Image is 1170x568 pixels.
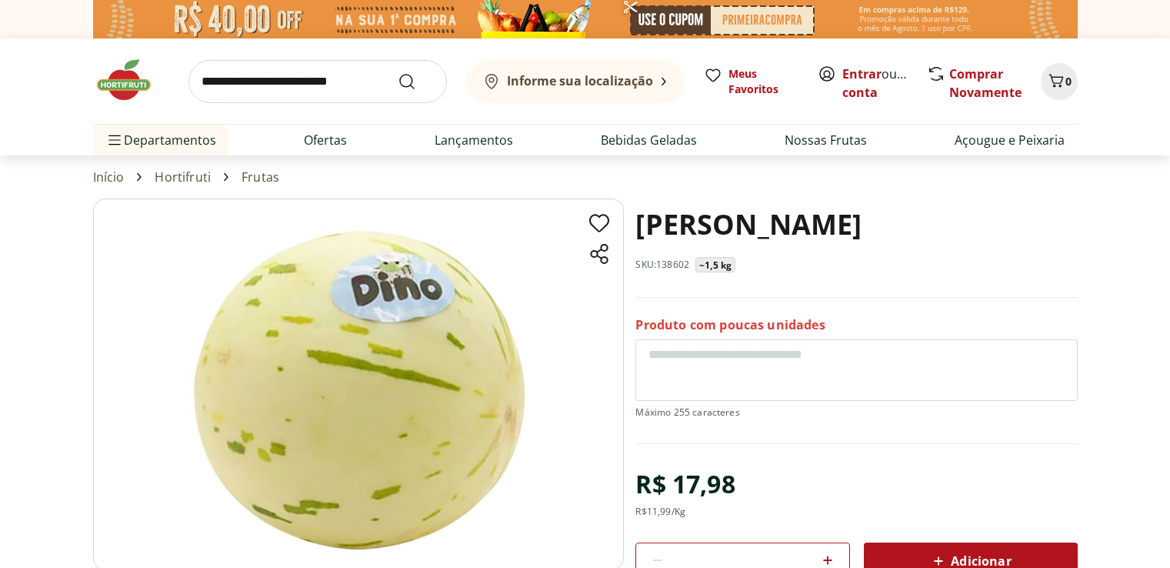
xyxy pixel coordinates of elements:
p: ~1,5 kg [699,259,732,272]
span: ou [842,65,911,102]
button: Carrinho [1041,63,1078,100]
a: Ofertas [304,131,347,149]
input: search [188,60,447,103]
img: Hortifruti [93,57,170,103]
span: Meus Favoritos [728,66,799,97]
a: Nossas Frutas [785,131,867,149]
a: Início [93,170,125,184]
button: Informe sua localização [465,60,685,103]
a: Hortifruti [155,170,211,184]
a: Açougue e Peixaria [955,131,1065,149]
div: R$ 11,99 /Kg [635,506,685,518]
p: Produto com poucas unidades [635,316,825,333]
a: Comprar Novamente [949,65,1022,101]
a: Bebidas Geladas [601,131,697,149]
span: Departamentos [105,122,216,159]
button: Submit Search [398,72,435,91]
span: 0 [1065,74,1072,89]
button: Menu [105,122,124,159]
a: Meus Favoritos [704,66,799,97]
a: Criar conta [842,65,927,101]
a: Frutas [242,170,279,184]
b: Informe sua localização [507,72,653,89]
a: Entrar [842,65,882,82]
div: R$ 17,98 [635,463,735,506]
a: Lançamentos [435,131,513,149]
h1: [PERSON_NAME] [635,199,862,251]
p: SKU: 138602 [635,259,689,271]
